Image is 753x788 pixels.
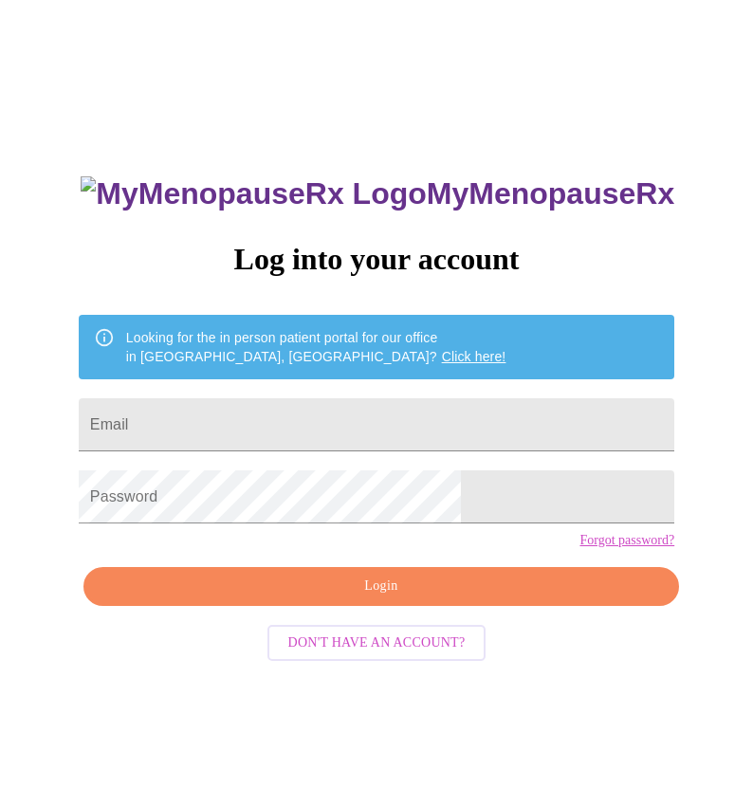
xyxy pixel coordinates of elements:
span: Login [105,575,657,598]
h3: Log into your account [79,242,674,277]
a: Forgot password? [579,533,674,548]
button: Login [83,567,679,606]
button: Don't have an account? [267,625,487,662]
img: MyMenopauseRx Logo [81,176,426,211]
h3: MyMenopauseRx [81,176,674,211]
span: Don't have an account? [288,632,466,655]
div: Looking for the in person patient portal for our office in [GEOGRAPHIC_DATA], [GEOGRAPHIC_DATA]? [126,321,506,374]
a: Click here! [442,349,506,364]
a: Don't have an account? [263,633,491,650]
